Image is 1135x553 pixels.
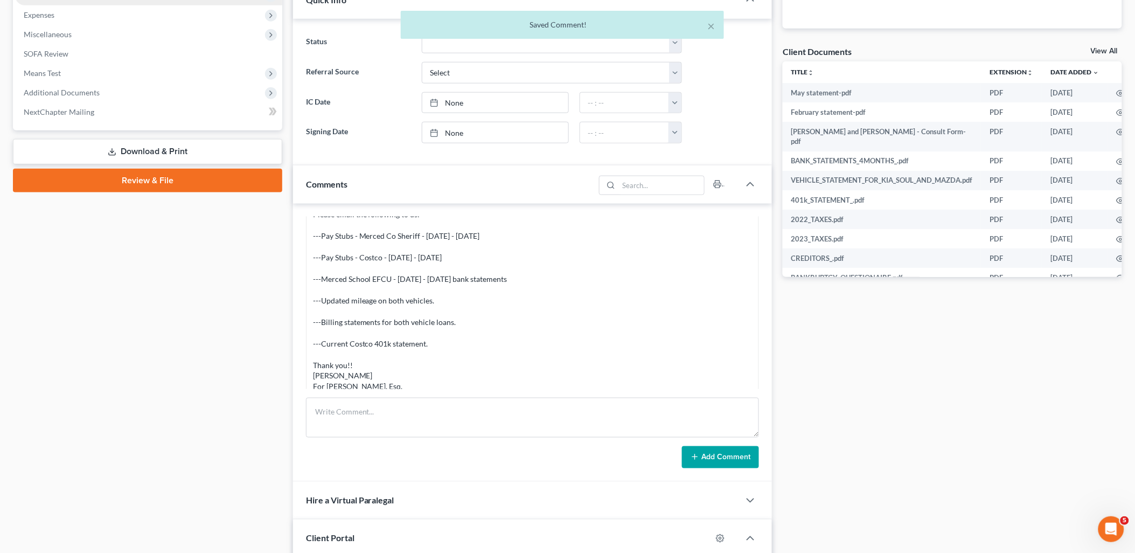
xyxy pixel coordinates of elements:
[981,102,1042,122] td: PDF
[306,533,354,543] span: Client Portal
[981,229,1042,248] td: PDF
[1042,210,1108,229] td: [DATE]
[24,49,68,58] span: SOFA Review
[783,210,981,229] td: 2022_TAXES.pdf
[990,68,1034,76] a: Extensionunfold_more
[783,102,981,122] td: February statement-pdf
[783,151,981,171] td: BANK_STATEMENTS_4MONTHS_.pdf
[783,229,981,248] td: 2023_TAXES.pdf
[1027,70,1034,76] i: unfold_more
[682,446,759,469] button: Add Comment
[1042,151,1108,171] td: [DATE]
[783,248,981,268] td: CREDITORS_.pdf
[422,93,568,113] a: None
[981,122,1042,151] td: PDF
[422,122,568,143] a: None
[783,83,981,102] td: May statement-pdf
[619,176,705,195] input: Search...
[1093,70,1099,76] i: expand_more
[1042,268,1108,287] td: [DATE]
[1042,229,1108,248] td: [DATE]
[981,210,1042,229] td: PDF
[1051,68,1099,76] a: Date Added expand_more
[1120,516,1129,525] span: 5
[1042,190,1108,210] td: [DATE]
[306,179,347,189] span: Comments
[981,268,1042,287] td: PDF
[15,102,282,122] a: NextChapter Mailing
[783,268,981,287] td: BANKRUPTCY_QUESTIONAIRE.pdf
[981,171,1042,190] td: PDF
[15,44,282,64] a: SOFA Review
[981,248,1042,268] td: PDF
[1042,122,1108,151] td: [DATE]
[981,190,1042,210] td: PDF
[301,122,416,143] label: Signing Date
[24,10,54,19] span: Expenses
[580,122,669,143] input: -- : --
[24,68,61,78] span: Means Test
[409,19,715,30] div: Saved Comment!
[580,93,669,113] input: -- : --
[13,139,282,164] a: Download & Print
[783,171,981,190] td: VEHICLE_STATEMENT_FOR_KIA_SOUL_AND_MAZDA.pdf
[1042,102,1108,122] td: [DATE]
[1091,47,1118,55] a: View All
[13,169,282,192] a: Review & File
[783,190,981,210] td: 401k_STATEMENT_.pdf
[24,88,100,97] span: Additional Documents
[981,83,1042,102] td: PDF
[1042,83,1108,102] td: [DATE]
[1042,248,1108,268] td: [DATE]
[808,70,814,76] i: unfold_more
[708,19,715,32] button: ×
[24,107,94,116] span: NextChapter Mailing
[306,495,394,506] span: Hire a Virtual Paralegal
[791,68,814,76] a: Titleunfold_more
[1042,171,1108,190] td: [DATE]
[313,166,753,392] div: Good Morning!! We need a few updated documents in order to finish up the draft. Please email the ...
[783,122,981,151] td: [PERSON_NAME] and [PERSON_NAME] - Consult Form-pdf
[301,92,416,114] label: IC Date
[981,151,1042,171] td: PDF
[783,46,852,57] div: Client Documents
[301,62,416,84] label: Referral Source
[1098,516,1124,542] iframe: Intercom live chat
